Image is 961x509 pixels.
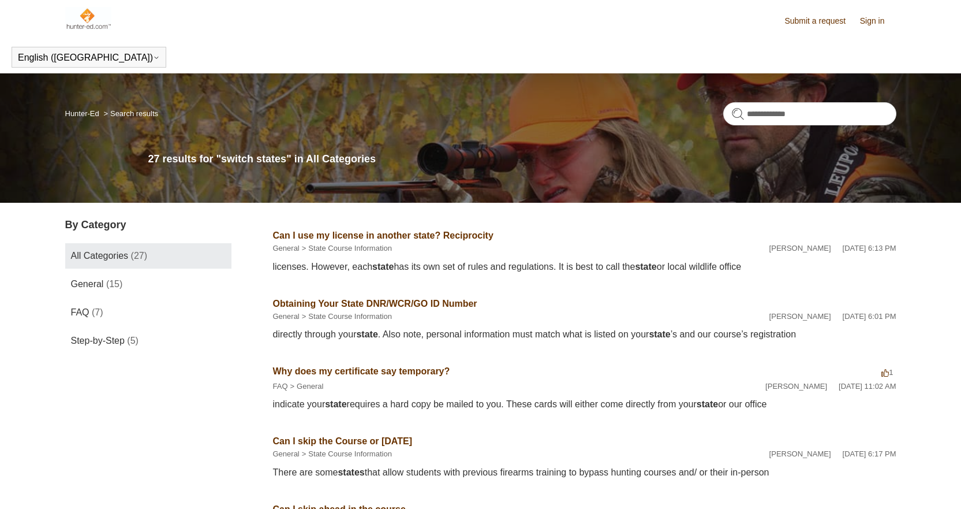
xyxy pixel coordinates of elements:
div: indicate your requires a hard copy be mailed to you. These cards will either come directly from y... [273,397,896,411]
div: There are some that allow students with previous firearms training to bypass hunting courses and/... [273,466,896,480]
a: Can I skip the Course or [DATE] [273,436,413,446]
img: Hunter-Ed Help Center home page [65,7,112,30]
a: Can I use my license in another state? Reciprocity [273,231,493,240]
span: (27) [131,251,147,261]
a: General [297,382,323,391]
a: Step-by-Step (5) [65,328,231,354]
em: state [372,262,394,272]
li: General [273,243,300,254]
em: state [697,399,718,409]
input: Search [723,102,896,125]
li: General [273,448,300,460]
span: General [71,279,104,289]
a: Hunter-Ed [65,109,99,118]
button: English ([GEOGRAPHIC_DATA]) [18,53,160,63]
a: State Course Information [308,244,392,252]
a: FAQ (7) [65,300,231,325]
span: All Categories [71,251,129,261]
li: State Course Information [300,448,392,460]
h1: 27 results for "switch states" in All Categories [148,151,896,167]
a: General [273,312,300,321]
div: licenses. However, each has its own set of rules and regulations. It is best to call the or local... [273,260,896,274]
li: [PERSON_NAME] [765,381,827,392]
li: [PERSON_NAME] [769,243,831,254]
span: (5) [127,336,139,345]
time: 02/12/2024, 18:13 [843,244,896,252]
h3: By Category [65,217,231,233]
a: State Course Information [308,449,392,458]
a: All Categories (27) [65,243,231,269]
li: [PERSON_NAME] [769,311,831,322]
time: 07/28/2022, 11:02 [839,382,896,391]
li: State Course Information [300,311,392,322]
li: Hunter-Ed [65,109,102,118]
a: Why does my certificate say temporary? [273,366,450,376]
em: state [325,399,346,409]
em: state [635,262,656,272]
li: [PERSON_NAME] [769,448,831,460]
em: states [338,467,364,477]
li: FAQ [273,381,288,392]
a: General (15) [65,272,231,297]
div: directly through your . Also note, personal information must match what is listed on your ’s and ... [273,328,896,341]
li: General [288,381,324,392]
em: state [356,329,377,339]
span: FAQ [71,307,89,317]
time: 02/12/2024, 18:17 [843,449,896,458]
li: State Course Information [300,243,392,254]
a: General [273,449,300,458]
div: Chat Support [887,470,953,500]
span: (15) [106,279,122,289]
span: (7) [92,307,103,317]
a: FAQ [273,382,288,391]
li: Search results [101,109,158,118]
time: 02/12/2024, 18:01 [843,312,896,321]
em: state [649,329,670,339]
a: Obtaining Your State DNR/WCR/GO ID Number [273,299,477,309]
span: Step-by-Step [71,336,125,345]
a: State Course Information [308,312,392,321]
a: General [273,244,300,252]
span: 1 [881,368,893,377]
li: General [273,311,300,322]
a: Sign in [860,15,896,27]
a: Submit a request [784,15,857,27]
